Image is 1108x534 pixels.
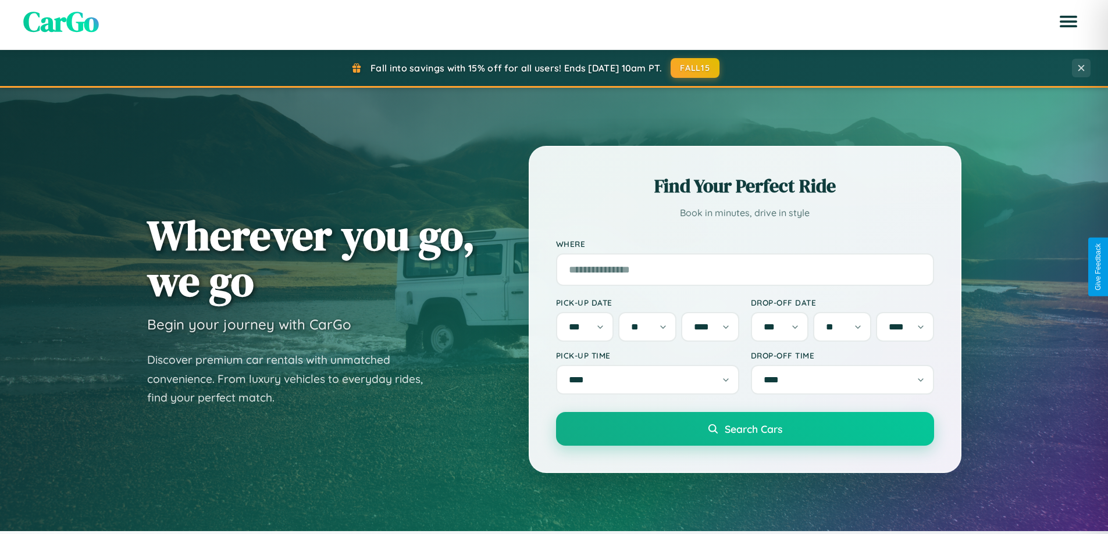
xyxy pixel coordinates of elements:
[556,205,934,221] p: Book in minutes, drive in style
[556,173,934,199] h2: Find Your Perfect Ride
[751,350,934,360] label: Drop-off Time
[23,2,99,41] span: CarGo
[147,212,475,304] h1: Wherever you go, we go
[370,62,662,74] span: Fall into savings with 15% off for all users! Ends [DATE] 10am PT.
[725,422,782,435] span: Search Cars
[556,350,739,360] label: Pick-up Time
[1094,243,1102,291] div: Give Feedback
[147,350,438,407] p: Discover premium car rentals with unmatched convenience. From luxury vehicles to everyday rides, ...
[751,298,934,307] label: Drop-off Date
[556,239,934,249] label: Where
[556,298,739,307] label: Pick-up Date
[671,58,719,78] button: FALL15
[147,316,351,333] h3: Begin your journey with CarGo
[556,412,934,446] button: Search Cars
[1052,5,1085,38] button: Open menu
